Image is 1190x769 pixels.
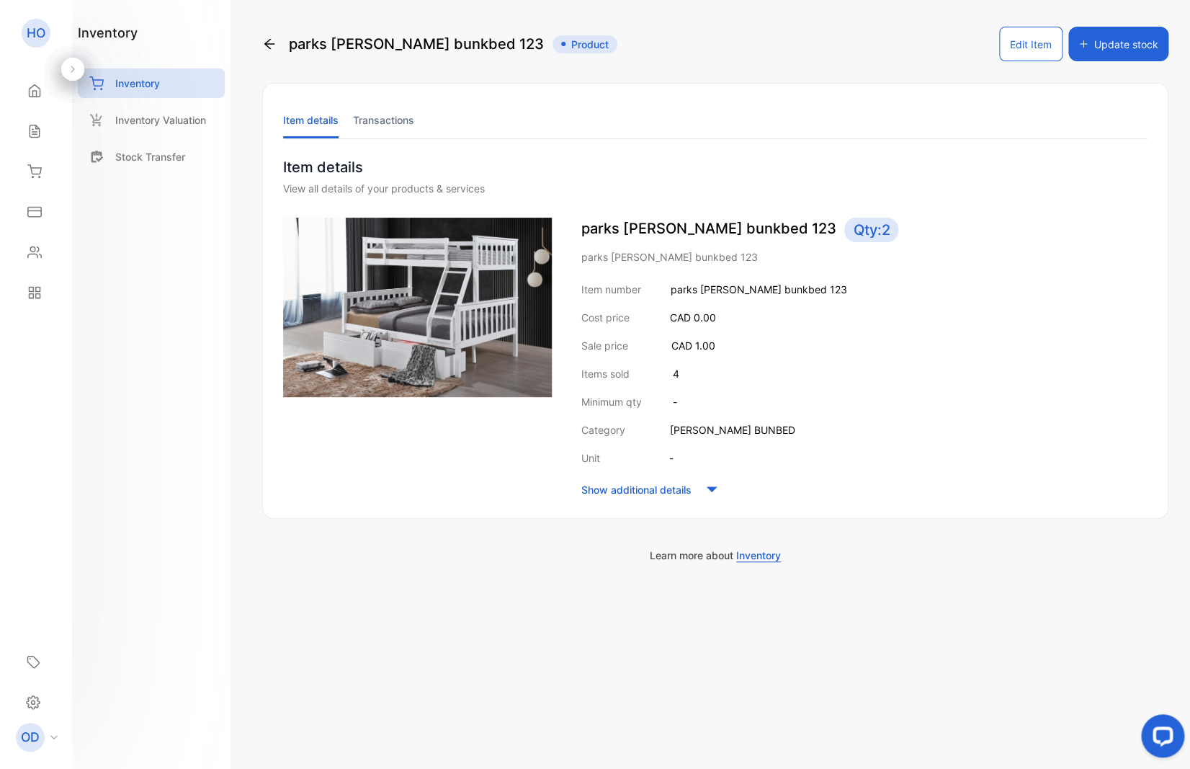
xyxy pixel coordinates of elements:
[1129,708,1190,769] iframe: LiveChat chat widget
[115,112,206,128] p: Inventory Valuation
[581,482,691,497] p: Show additional details
[115,76,160,91] p: Inventory
[581,249,1147,265] p: parks [PERSON_NAME] bunkbed 123
[283,218,552,397] img: item
[672,394,676,409] p: -
[78,68,225,98] a: Inventory
[669,311,715,324] span: CAD 0.00
[581,422,625,437] p: Category
[27,24,45,43] p: HO
[115,149,185,164] p: Stock Transfer
[353,102,414,138] li: Transactions
[672,366,679,381] p: 4
[999,27,1062,61] button: Edit Item
[78,23,138,43] h1: inventory
[670,282,846,297] p: parks [PERSON_NAME] bunkbed 123
[262,548,1168,563] p: Learn more about
[581,450,599,466] p: Unit
[21,728,40,747] p: OD
[581,218,1147,242] p: parks [PERSON_NAME] bunkbed 123
[1068,27,1168,61] button: Update stock
[262,27,617,61] div: parks [PERSON_NAME] bunkbed 123
[78,105,225,135] a: Inventory Valuation
[581,310,629,325] p: Cost price
[581,338,627,353] p: Sale price
[736,549,781,562] span: Inventory
[671,339,715,352] span: CAD 1.00
[283,102,339,138] li: Item details
[283,181,1147,196] div: View all details of your products & services
[581,366,629,381] p: Items sold
[78,142,225,172] a: Stock Transfer
[283,156,1147,178] p: Item details
[668,450,673,466] p: -
[552,35,617,53] span: Product
[844,218,898,242] span: Qty: 2
[581,282,640,297] p: Item number
[669,422,795,437] p: [PERSON_NAME] BUNBED
[581,394,641,409] p: Minimum qty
